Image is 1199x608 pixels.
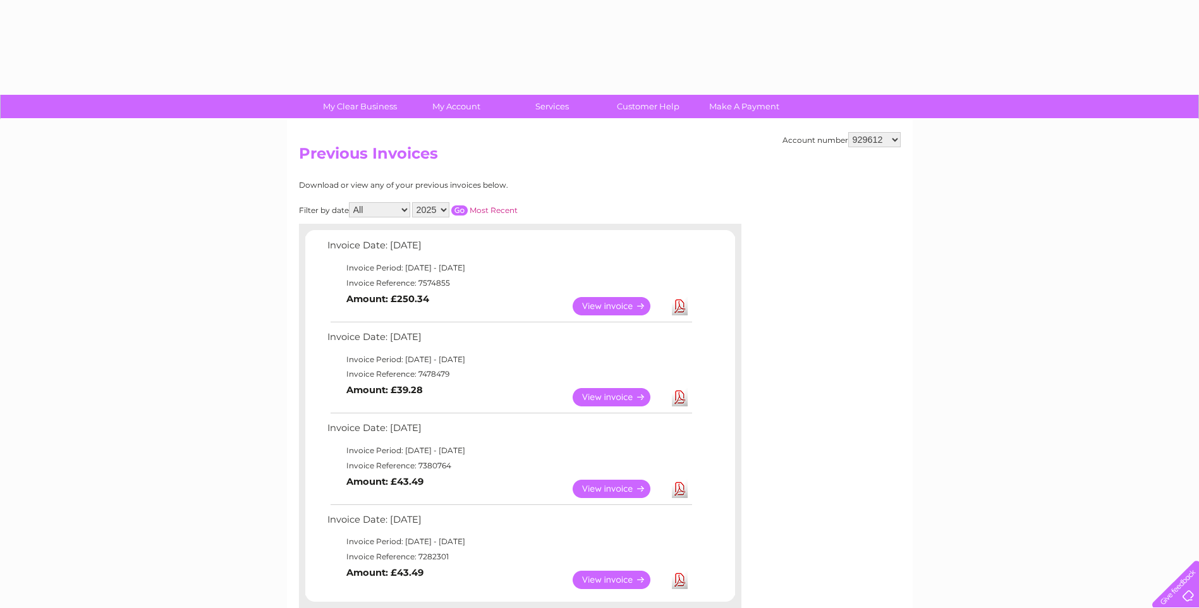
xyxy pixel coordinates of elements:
[308,95,412,118] a: My Clear Business
[324,276,694,291] td: Invoice Reference: 7574855
[346,476,423,487] b: Amount: £43.49
[324,260,694,276] td: Invoice Period: [DATE] - [DATE]
[324,352,694,367] td: Invoice Period: [DATE] - [DATE]
[346,567,423,578] b: Amount: £43.49
[299,202,631,217] div: Filter by date
[672,571,688,589] a: Download
[573,480,666,498] a: View
[324,237,694,260] td: Invoice Date: [DATE]
[324,329,694,352] td: Invoice Date: [DATE]
[346,293,429,305] b: Amount: £250.34
[324,511,694,535] td: Invoice Date: [DATE]
[346,384,423,396] b: Amount: £39.28
[470,205,518,215] a: Most Recent
[672,480,688,498] a: Download
[324,458,694,473] td: Invoice Reference: 7380764
[299,145,901,169] h2: Previous Invoices
[299,181,631,190] div: Download or view any of your previous invoices below.
[500,95,604,118] a: Services
[324,534,694,549] td: Invoice Period: [DATE] - [DATE]
[692,95,796,118] a: Make A Payment
[324,367,694,382] td: Invoice Reference: 7478479
[672,388,688,406] a: Download
[324,420,694,443] td: Invoice Date: [DATE]
[573,388,666,406] a: View
[404,95,508,118] a: My Account
[573,297,666,315] a: View
[324,443,694,458] td: Invoice Period: [DATE] - [DATE]
[573,571,666,589] a: View
[672,297,688,315] a: Download
[324,549,694,564] td: Invoice Reference: 7282301
[596,95,700,118] a: Customer Help
[782,132,901,147] div: Account number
